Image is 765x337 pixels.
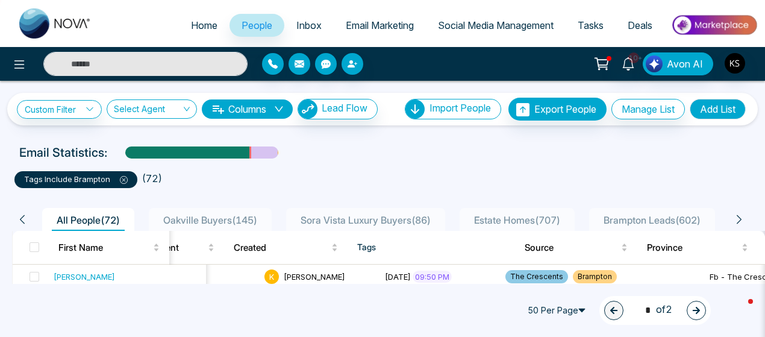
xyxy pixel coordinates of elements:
a: Home [179,14,230,37]
a: Tasks [566,14,616,37]
a: Lead FlowLead Flow [293,99,378,119]
a: Social Media Management [426,14,566,37]
a: Inbox [284,14,334,37]
span: [PERSON_NAME] [284,272,345,282]
button: Avon AI [643,52,713,75]
li: ( 72 ) [142,171,162,186]
span: 50 Per Page [522,301,595,320]
span: down [274,104,284,114]
span: 10+ [628,52,639,63]
span: Import People [429,102,491,114]
span: K [264,269,279,284]
span: The Crescents [505,270,568,283]
span: Lead Flow [322,102,367,114]
span: Home [191,19,217,31]
a: Email Marketing [334,14,426,37]
th: Created [224,231,348,265]
span: Province [647,241,739,255]
img: Market-place.gif [670,11,758,39]
span: Social Media Management [438,19,554,31]
span: [DATE] [385,272,411,282]
a: Deals [616,14,664,37]
th: Province [637,231,758,265]
img: User Avatar [725,53,745,74]
span: Created [234,241,329,255]
iframe: Intercom live chat [724,296,753,325]
span: First Name [58,241,151,255]
img: Lead Flow [298,99,317,119]
th: Source [515,231,637,265]
span: Export People [534,103,596,115]
span: All People ( 72 ) [52,214,125,226]
img: Lead Flow [646,55,663,72]
button: Export People [508,98,607,121]
a: 10+ [614,52,643,74]
span: Inbox [296,19,322,31]
button: Lead Flow [298,99,378,119]
span: Brampton [573,270,617,283]
p: tags include Brampton [24,174,128,186]
span: 09:50 PM [413,271,452,283]
span: People [242,19,272,31]
span: Email Marketing [346,19,414,31]
span: Sora Vista Luxury Buyers ( 86 ) [296,214,436,226]
span: Avon AI [667,57,703,71]
span: Source [525,241,619,255]
th: First Name [49,231,169,265]
img: Nova CRM Logo [19,8,92,39]
span: Deals [628,19,652,31]
a: Custom Filter [17,100,102,119]
span: Brampton Leads ( 602 ) [599,214,705,226]
button: Add List [690,99,746,119]
button: Manage List [611,99,685,119]
button: Columnsdown [202,99,293,119]
div: [PERSON_NAME] [54,271,115,283]
span: Oakville Buyers ( 145 ) [158,214,262,226]
span: Tasks [578,19,604,31]
a: People [230,14,284,37]
p: Email Statistics: [19,143,107,162]
span: Estate Homes ( 707 ) [469,214,565,226]
span: of 2 [638,302,672,318]
th: Tags [348,231,515,265]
